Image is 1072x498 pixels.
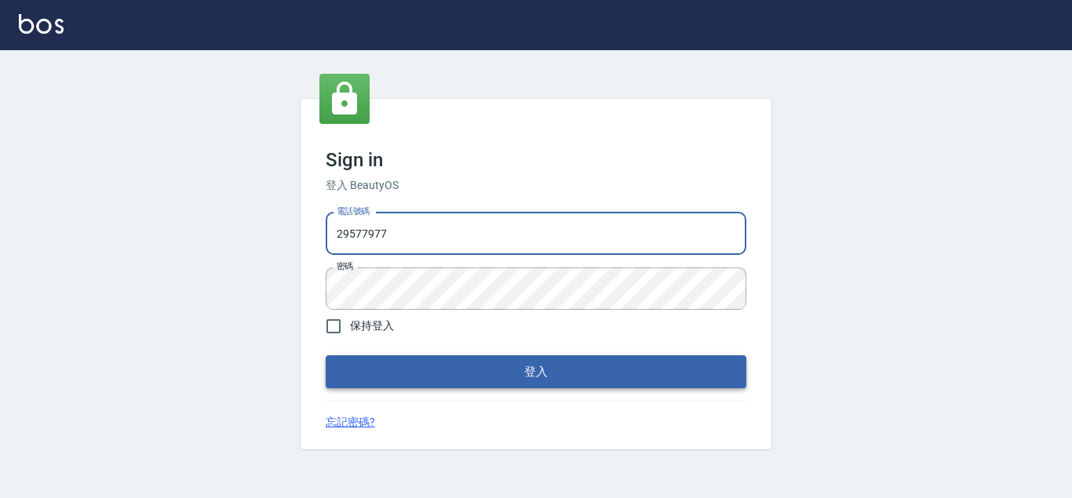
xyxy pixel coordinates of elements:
h6: 登入 BeautyOS [326,177,746,194]
a: 忘記密碼? [326,414,375,431]
img: Logo [19,14,64,34]
label: 密碼 [337,260,353,272]
button: 登入 [326,355,746,388]
h3: Sign in [326,149,746,171]
span: 保持登入 [350,318,394,334]
label: 電話號碼 [337,205,370,217]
